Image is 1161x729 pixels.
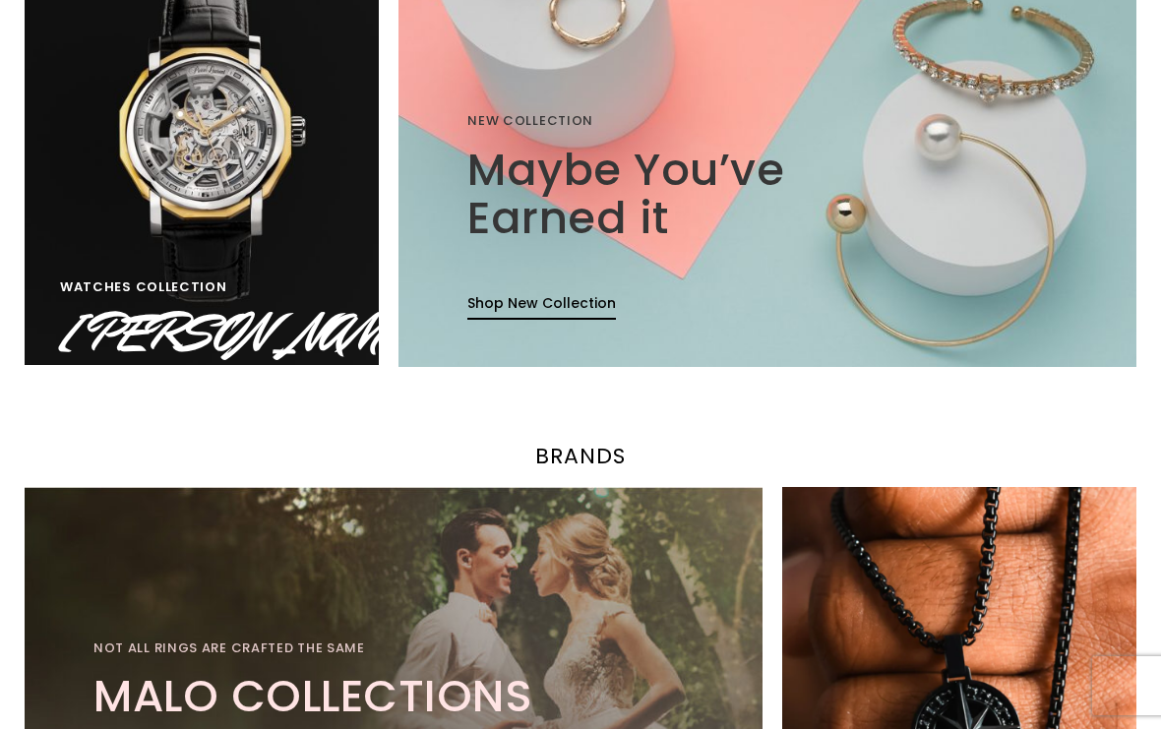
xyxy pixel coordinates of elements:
h2: Brands [25,446,1136,467]
a: Shop New Collection [467,293,616,320]
a: [PERSON_NAME] [60,295,440,371]
a: MALO COLLECTIONS [93,665,532,727]
div: NOT ALL RINGS ARE CRAFTED THE SAME [93,638,566,658]
span: WATCHES COLLECTION [60,277,227,296]
div: NEW COLLECTION [467,111,843,131]
a: Maybe You’ve Earned it [467,139,784,250]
